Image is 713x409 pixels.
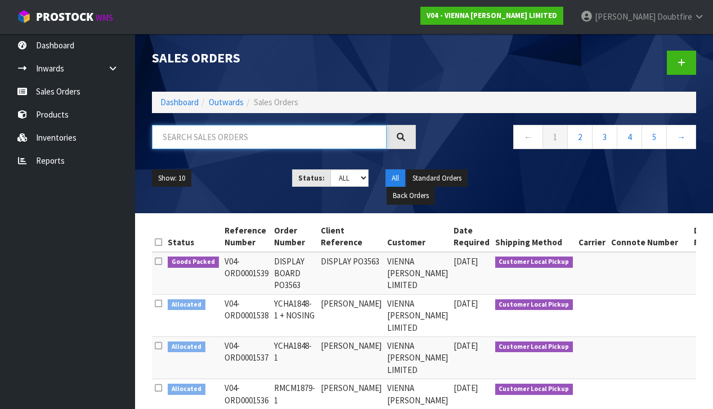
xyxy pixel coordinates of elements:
[168,299,205,311] span: Allocated
[642,125,667,149] a: 5
[36,10,93,24] span: ProStock
[271,337,318,379] td: YCHA1848-1
[152,169,191,187] button: Show: 10
[454,298,478,309] span: [DATE]
[666,125,696,149] a: →
[209,97,244,107] a: Outwards
[384,252,451,295] td: VIENNA [PERSON_NAME] LIMITED
[318,337,384,379] td: [PERSON_NAME]
[513,125,543,149] a: ←
[271,222,318,252] th: Order Number
[222,252,271,295] td: V04-ORD0001539
[318,252,384,295] td: DISPLAY PO3563
[318,294,384,336] td: [PERSON_NAME]
[492,222,576,252] th: Shipping Method
[427,11,557,20] strong: V04 - VIENNA [PERSON_NAME] LIMITED
[495,257,573,268] span: Customer Local Pickup
[318,222,384,252] th: Client Reference
[384,337,451,379] td: VIENNA [PERSON_NAME] LIMITED
[657,11,692,22] span: Doubtfire
[495,341,573,353] span: Customer Local Pickup
[152,51,416,65] h1: Sales Orders
[454,256,478,267] span: [DATE]
[433,125,697,152] nav: Page navigation
[406,169,468,187] button: Standard Orders
[451,222,492,252] th: Date Required
[567,125,593,149] a: 2
[384,222,451,252] th: Customer
[608,222,691,252] th: Connote Number
[542,125,568,149] a: 1
[595,11,656,22] span: [PERSON_NAME]
[495,384,573,395] span: Customer Local Pickup
[592,125,617,149] a: 3
[17,10,31,24] img: cube-alt.png
[222,337,271,379] td: V04-ORD0001537
[298,173,325,183] strong: Status:
[384,294,451,336] td: VIENNA [PERSON_NAME] LIMITED
[168,257,219,268] span: Goods Packed
[495,299,573,311] span: Customer Local Pickup
[271,294,318,336] td: YCHA1848-1 + NOSING
[168,341,205,353] span: Allocated
[576,222,608,252] th: Carrier
[454,340,478,351] span: [DATE]
[222,294,271,336] td: V04-ORD0001538
[254,97,298,107] span: Sales Orders
[165,222,222,252] th: Status
[168,384,205,395] span: Allocated
[160,97,199,107] a: Dashboard
[385,169,405,187] button: All
[454,383,478,393] span: [DATE]
[222,222,271,252] th: Reference Number
[271,252,318,295] td: DISPLAY BOARD PO3563
[96,12,113,23] small: WMS
[387,187,435,205] button: Back Orders
[152,125,387,149] input: Search sales orders
[617,125,642,149] a: 4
